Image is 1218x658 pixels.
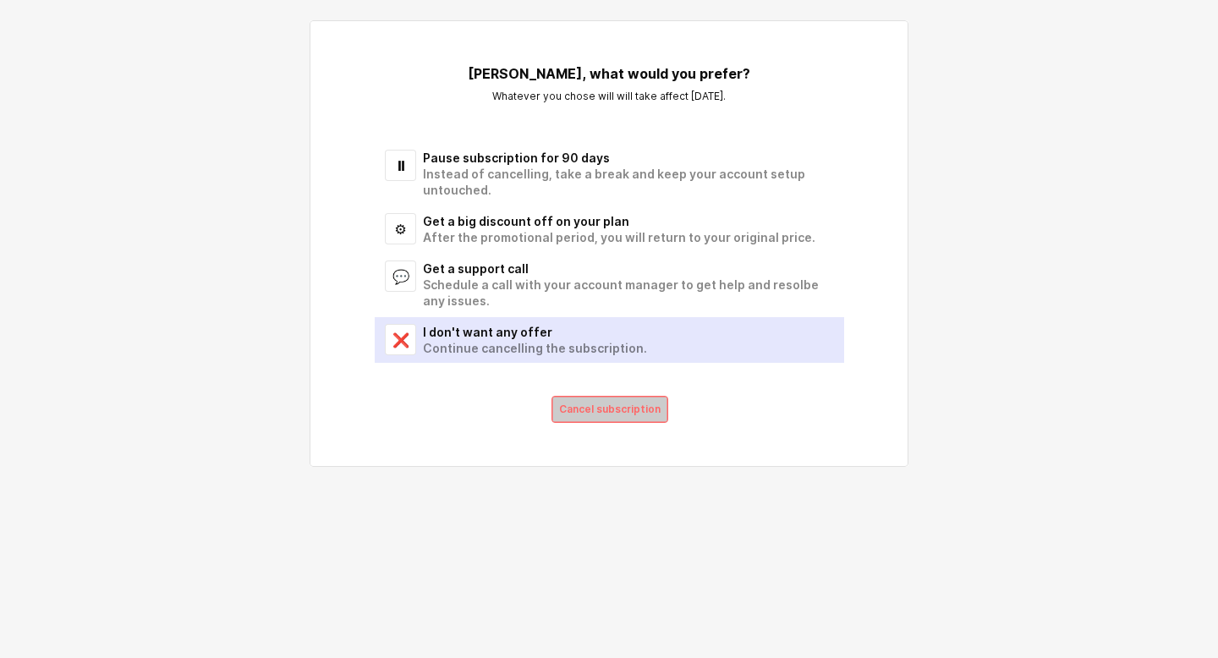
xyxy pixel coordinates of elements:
[386,214,415,244] span: ⚙
[423,166,825,198] div: Instead of cancelling, take a break and keep your account setup untouched.
[423,150,825,166] div: Pause subscription for 90 days
[386,325,415,354] span: ❌
[423,277,825,309] div: Schedule a call with your account manager to get help and resolbe any issues.
[375,142,844,377] div: Select an option
[386,261,415,291] span: 💬
[423,340,824,356] div: Continue cancelling the subscription.
[423,324,824,340] div: I don't want any offer
[386,151,415,180] span: ⏸
[559,403,661,416] p: Cancel subscription
[423,260,825,277] div: Get a support call
[427,65,790,82] h5: [PERSON_NAME], what would you prefer?
[423,229,824,245] div: After the promotional period, you will return to your original price.
[423,213,824,229] div: Get a big discount off on your plan
[551,396,668,423] button: Cancel subscription
[427,89,790,104] p: Whatever you chose will will take affect [DATE].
